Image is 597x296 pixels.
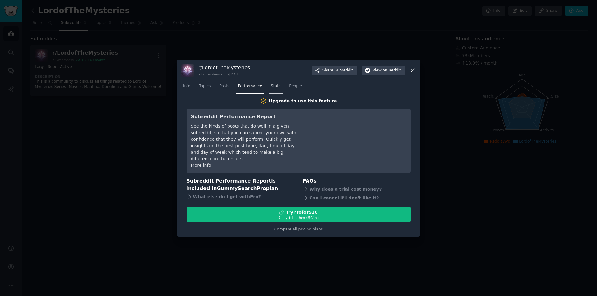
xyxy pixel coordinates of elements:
span: Info [183,84,190,89]
h3: FAQs [303,177,411,185]
button: Viewon Reddit [362,66,405,75]
a: Info [181,81,192,94]
iframe: YouTube video player [313,113,406,160]
a: Posts [217,81,231,94]
h3: Subreddit Performance Report is included in plan [187,177,294,193]
span: Subreddit [335,68,353,73]
div: See the kinds of posts that do well in a given subreddit, so that you can submit your own with co... [191,123,304,162]
span: Posts [219,84,229,89]
span: Share [322,68,353,73]
div: Try Pro for $10 [286,209,318,216]
a: Compare all pricing plans [274,227,323,231]
div: 73k members since [DATE] [198,72,250,76]
span: Stats [271,84,280,89]
span: on Reddit [383,68,401,73]
button: TryProfor$107 daystrial, then $59/mo [187,207,411,222]
h3: r/ LordofTheMysteries [198,64,250,71]
span: View [373,68,401,73]
span: Topics [199,84,211,89]
span: GummySearch Pro [217,185,266,191]
div: Why does a trial cost money? [303,185,411,194]
a: Stats [269,81,283,94]
h3: Subreddit Performance Report [191,113,304,121]
span: People [289,84,302,89]
div: Can I cancel if I don't like it? [303,194,411,202]
a: Topics [197,81,213,94]
img: LordofTheMysteries [181,64,194,77]
a: Performance [236,81,264,94]
span: Performance [238,84,262,89]
a: More info [191,163,211,168]
button: ShareSubreddit [312,66,357,75]
div: Upgrade to use this feature [269,98,337,104]
div: 7 days trial, then $ 59 /mo [187,216,410,220]
a: People [287,81,304,94]
div: What else do I get with Pro ? [187,193,294,201]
